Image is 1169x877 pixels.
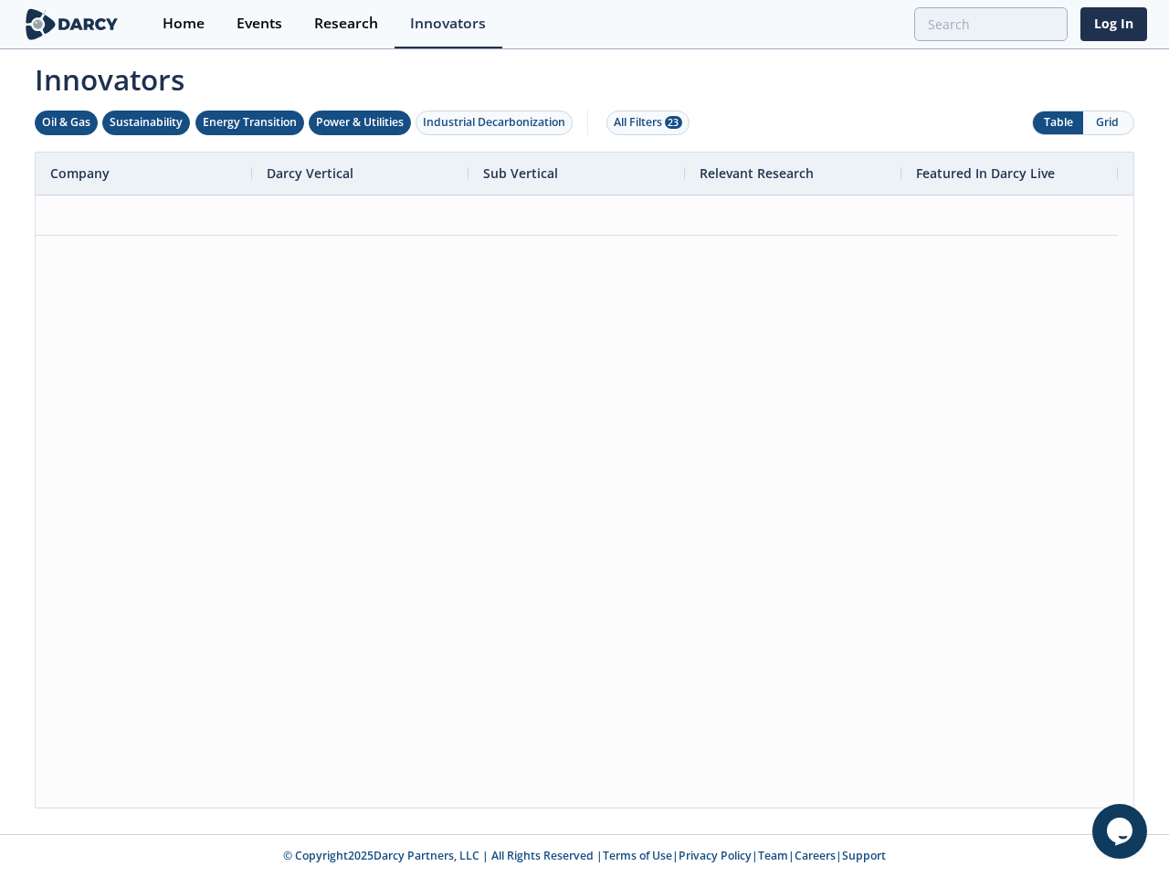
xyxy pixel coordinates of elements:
span: Company [50,164,110,182]
div: Innovators [410,16,486,31]
span: Relevant Research [700,164,814,182]
button: Industrial Decarbonization [416,111,573,135]
span: Featured In Darcy Live [916,164,1055,182]
a: Support [842,848,886,863]
a: Log In [1080,7,1147,41]
img: logo-wide.svg [22,8,121,40]
div: Research [314,16,378,31]
div: Sustainability [110,114,183,131]
div: Home [163,16,205,31]
button: Oil & Gas [35,111,98,135]
div: Industrial Decarbonization [423,114,565,131]
div: Power & Utilities [316,114,404,131]
iframe: chat widget [1092,804,1151,859]
div: Oil & Gas [42,114,90,131]
span: Sub Vertical [483,164,558,182]
a: Terms of Use [603,848,672,863]
div: Events [237,16,282,31]
a: Privacy Policy [679,848,752,863]
input: Advanced Search [914,7,1068,41]
span: Innovators [22,51,1147,100]
a: Team [758,848,788,863]
div: Energy Transition [203,114,297,131]
button: Power & Utilities [309,111,411,135]
span: 23 [665,116,682,129]
a: Careers [795,848,836,863]
span: Darcy Vertical [267,164,353,182]
button: Table [1033,111,1083,134]
div: All Filters [614,114,682,131]
button: All Filters 23 [606,111,690,135]
button: Sustainability [102,111,190,135]
button: Energy Transition [195,111,304,135]
p: © Copyright 2025 Darcy Partners, LLC | All Rights Reserved | | | | | [26,848,1143,864]
button: Grid [1083,111,1133,134]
